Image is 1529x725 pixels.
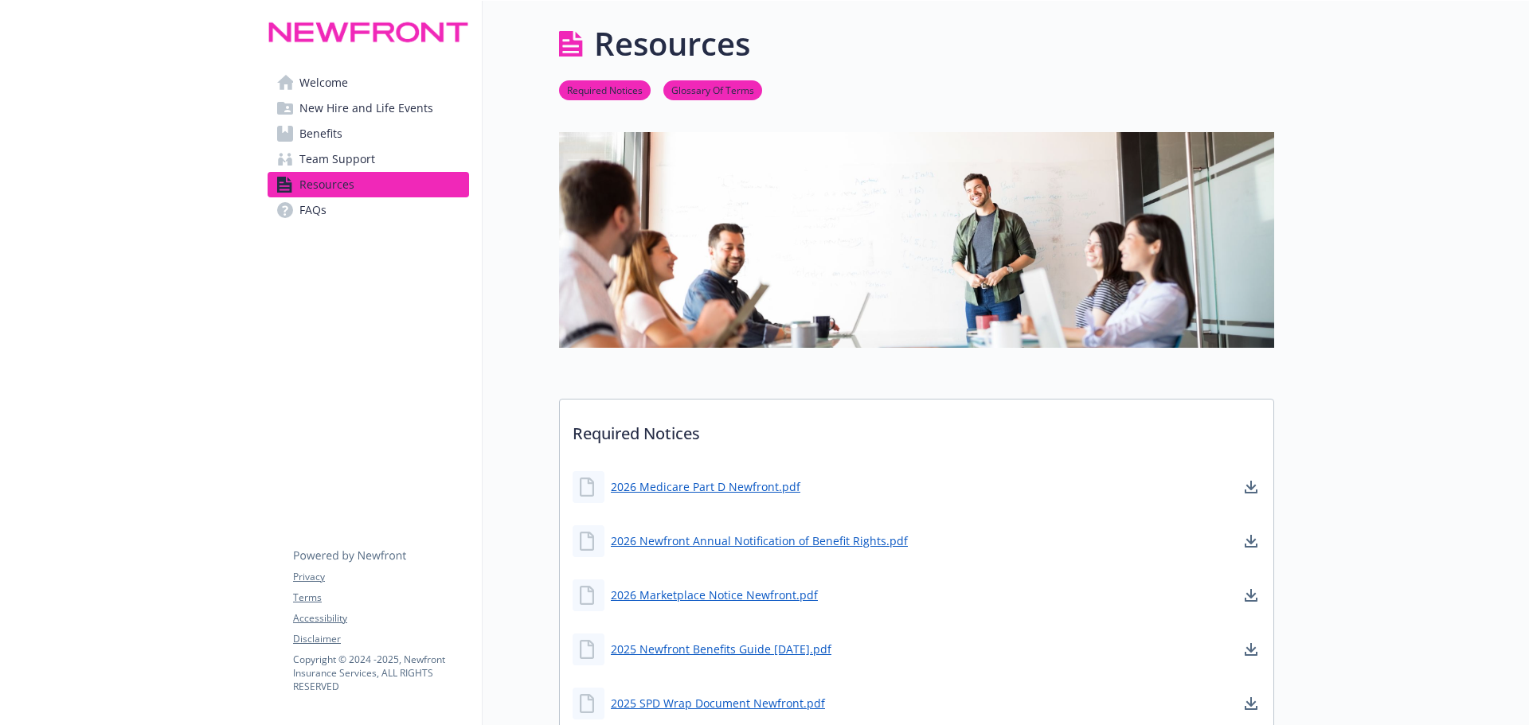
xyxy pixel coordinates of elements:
p: Required Notices [560,400,1273,458]
a: download document [1242,640,1261,659]
a: Resources [268,172,469,197]
span: New Hire and Life Events [299,95,433,121]
a: 2025 SPD Wrap Document Newfront.pdf [611,695,825,711]
a: download document [1242,477,1261,497]
a: download document [1242,694,1261,713]
a: 2026 Marketplace Notice Newfront.pdf [611,587,818,603]
a: Welcome [268,70,469,95]
h1: Resources [594,20,750,68]
p: Copyright © 2024 - 2025 , Newfront Insurance Services, ALL RIGHTS RESERVED [293,653,468,693]
span: Welcome [299,70,348,95]
a: Disclaimer [293,632,468,646]
span: Team Support [299,146,375,172]
a: Terms [293,591,468,605]
a: download document [1242,586,1261,605]
a: 2025 Newfront Benefits Guide [DATE].pdf [611,641,831,657]
a: Accessibility [293,611,468,626]
a: Glossary Of Terms [663,82,762,97]
a: Benefits [268,121,469,146]
a: 2026 Medicare Part D Newfront.pdf [611,478,800,495]
a: FAQs [268,197,469,223]
span: Benefits [299,121,342,146]
a: Privacy [293,570,468,584]
a: New Hire and Life Events [268,95,469,121]
a: Required Notices [559,82,651,97]
span: Resources [299,172,354,197]
span: FAQs [299,197,327,223]
a: download document [1242,532,1261,551]
img: resources page banner [559,132,1274,347]
a: 2026 Newfront Annual Notification of Benefit Rights.pdf [611,532,908,549]
a: Team Support [268,146,469,172]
